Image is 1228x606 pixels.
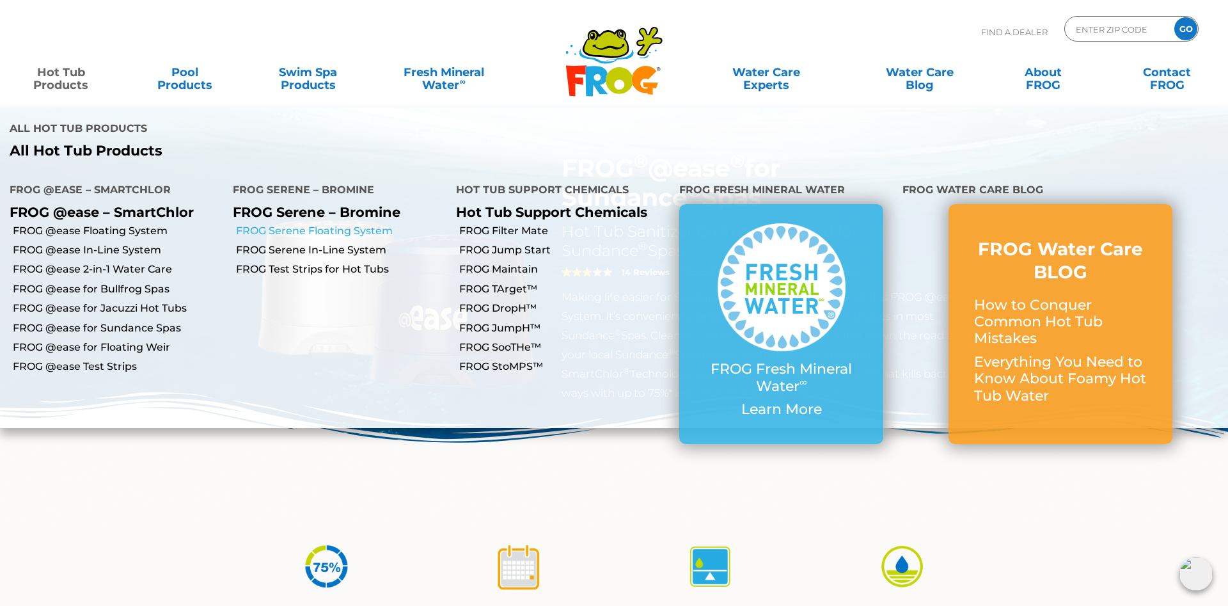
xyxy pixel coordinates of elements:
[10,179,214,204] h4: FROG @ease – SmartChlor
[233,204,437,220] p: FROG Serene – Bromine
[974,297,1147,347] p: How to Conquer Common Hot Tub Mistakes
[456,204,647,220] a: Hot Tub Support Chemicals
[872,60,968,85] a: Water CareBlog
[13,321,223,335] a: FROG @ease for Sundance Spas
[679,179,883,204] h4: FROG Fresh Mineral Water
[260,60,356,85] a: Swim SpaProducts
[974,354,1147,404] p: Everything You Need to Know About Foamy Hot Tub Water
[459,243,670,257] a: FROG Jump Start
[1179,557,1213,591] img: openIcon
[13,340,223,355] a: FROG @ease for Floating Weir
[303,543,350,591] img: icon-atease-75percent-less
[13,224,223,238] a: FROG @ease Floating System
[13,301,223,315] a: FROG @ease for Jacuzzi Hot Tubs
[13,262,223,276] a: FROG @ease 2-in-1 Water Care
[456,179,660,204] h4: Hot Tub Support Chemicals
[10,143,604,159] a: All Hot Tub Products
[705,223,858,424] a: FROG Fresh Mineral Water∞ Learn More
[995,60,1091,85] a: AboutFROG
[13,360,223,374] a: FROG @ease Test Strips
[799,376,807,388] sup: ∞
[1119,60,1215,85] a: ContactFROG
[13,60,109,85] a: Hot TubProducts
[233,179,437,204] h4: FROG Serene – Bromine
[974,237,1147,411] a: FROG Water Care BLOG How to Conquer Common Hot Tub Mistakes Everything You Need to Know About Foa...
[13,243,223,257] a: FROG @ease In-Line System
[1074,20,1161,38] input: Zip Code Form
[10,204,214,220] p: FROG @ease – SmartChlor
[384,60,504,85] a: Fresh MineralWater∞
[705,361,858,395] p: FROG Fresh Mineral Water
[459,301,670,315] a: FROG DropH™
[705,401,858,418] p: Learn More
[459,340,670,355] a: FROG SooTHe™
[459,224,670,238] a: FROG Filter Mate
[10,117,604,143] h4: All Hot Tub Products
[236,224,446,238] a: FROG Serene Floating System
[902,179,1218,204] h4: FROG Water Care Blog
[1174,17,1197,40] input: GO
[236,243,446,257] a: FROG Serene In-Line System
[459,76,466,86] sup: ∞
[459,262,670,276] a: FROG Maintain
[13,282,223,296] a: FROG @ease for Bullfrog Spas
[686,543,734,591] img: icon-atease-self-regulates
[494,543,542,591] img: icon-atease-shock-once
[459,360,670,374] a: FROG StoMPS™
[878,543,926,591] img: icon-atease-easy-on
[981,16,1048,48] p: Find A Dealer
[236,262,446,276] a: FROG Test Strips for Hot Tubs
[459,321,670,335] a: FROG JumpH™
[136,60,232,85] a: PoolProducts
[974,237,1147,284] h3: FROG Water Care BLOG
[459,282,670,296] a: FROG TArget™
[688,60,844,85] a: Water CareExperts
